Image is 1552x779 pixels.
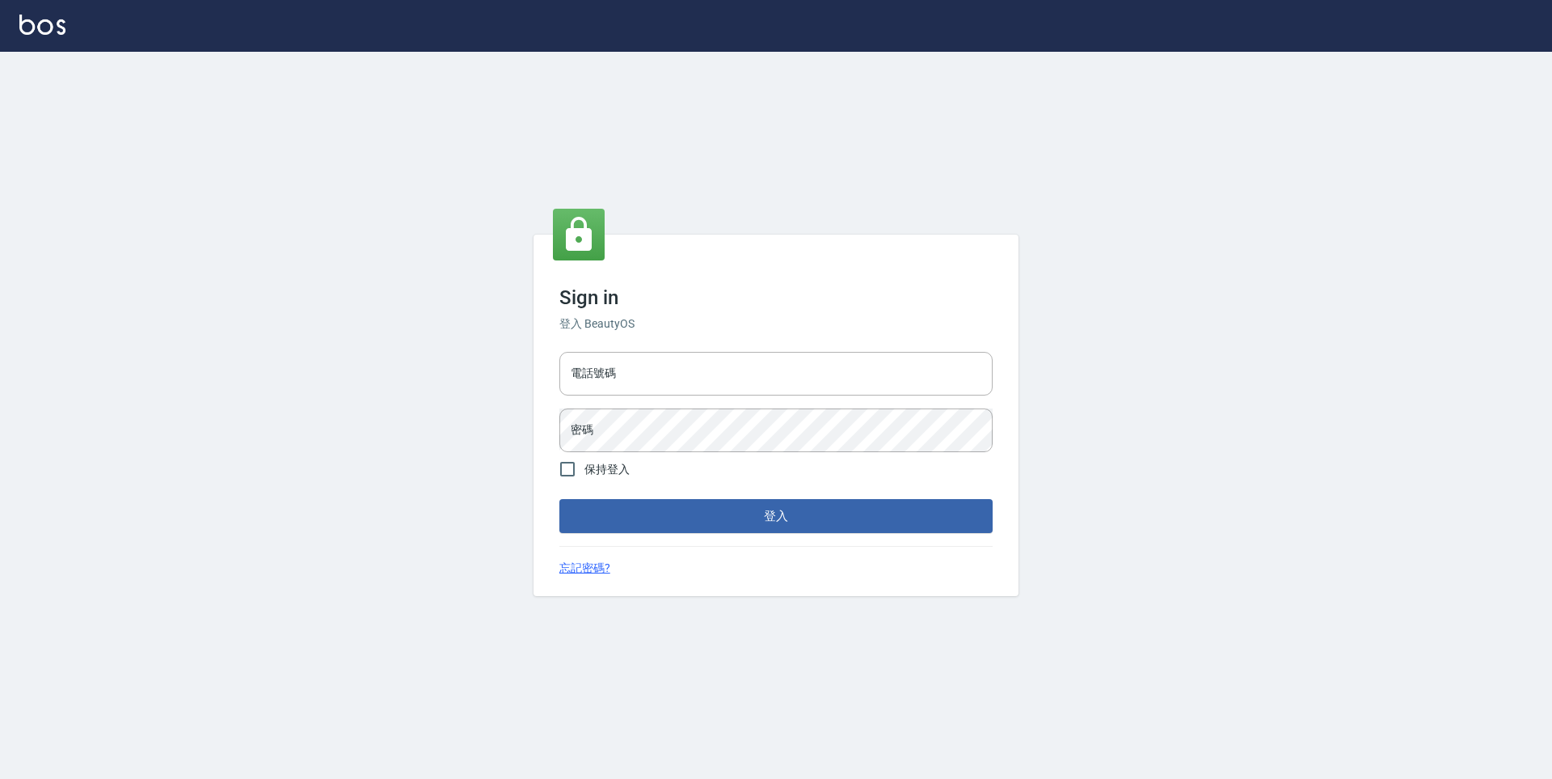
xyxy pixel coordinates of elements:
span: 保持登入 [584,461,630,478]
button: 登入 [559,499,993,533]
img: Logo [19,15,65,35]
h6: 登入 BeautyOS [559,315,993,332]
a: 忘記密碼? [559,560,610,577]
h3: Sign in [559,286,993,309]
